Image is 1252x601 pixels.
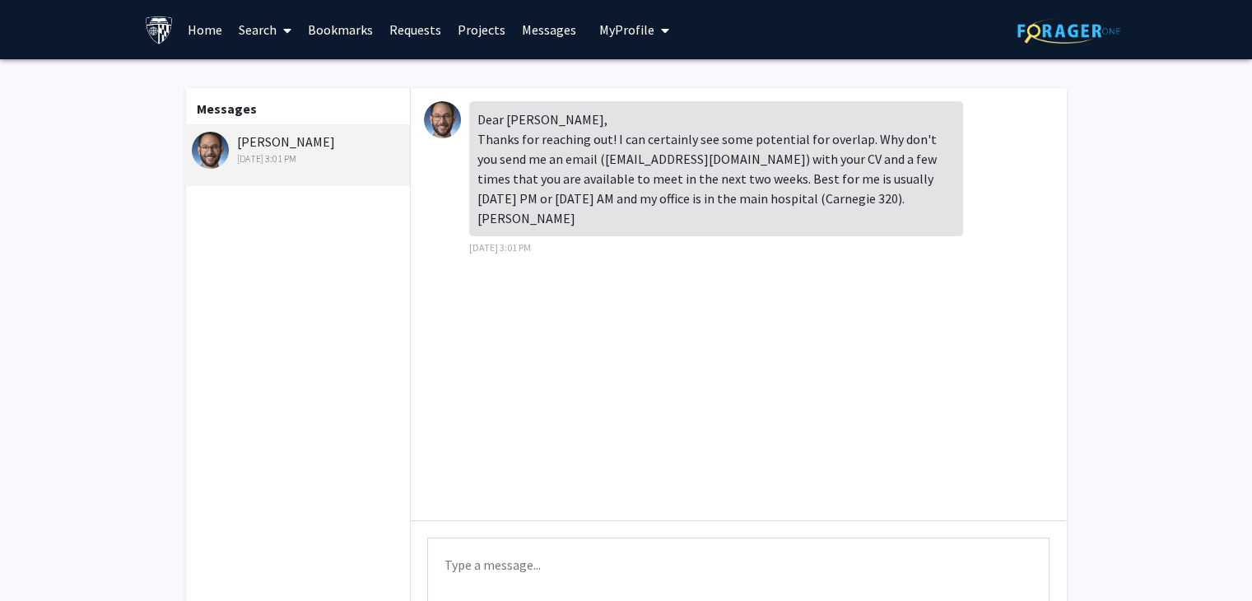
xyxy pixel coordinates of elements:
[469,101,963,236] div: Dear [PERSON_NAME], Thanks for reaching out! I can certainly see some potential for overlap. Why ...
[192,132,229,169] img: Jeffrey Tornheim
[381,1,449,58] a: Requests
[300,1,381,58] a: Bookmarks
[449,1,514,58] a: Projects
[192,151,407,166] div: [DATE] 3:01 PM
[1017,18,1120,44] img: ForagerOne Logo
[179,1,230,58] a: Home
[230,1,300,58] a: Search
[12,527,70,589] iframe: Chat
[599,21,654,38] span: My Profile
[192,132,407,166] div: [PERSON_NAME]
[197,100,257,117] b: Messages
[514,1,584,58] a: Messages
[145,16,174,44] img: Johns Hopkins University Logo
[469,241,531,254] span: [DATE] 3:01 PM
[424,101,461,138] img: Jeffrey Tornheim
